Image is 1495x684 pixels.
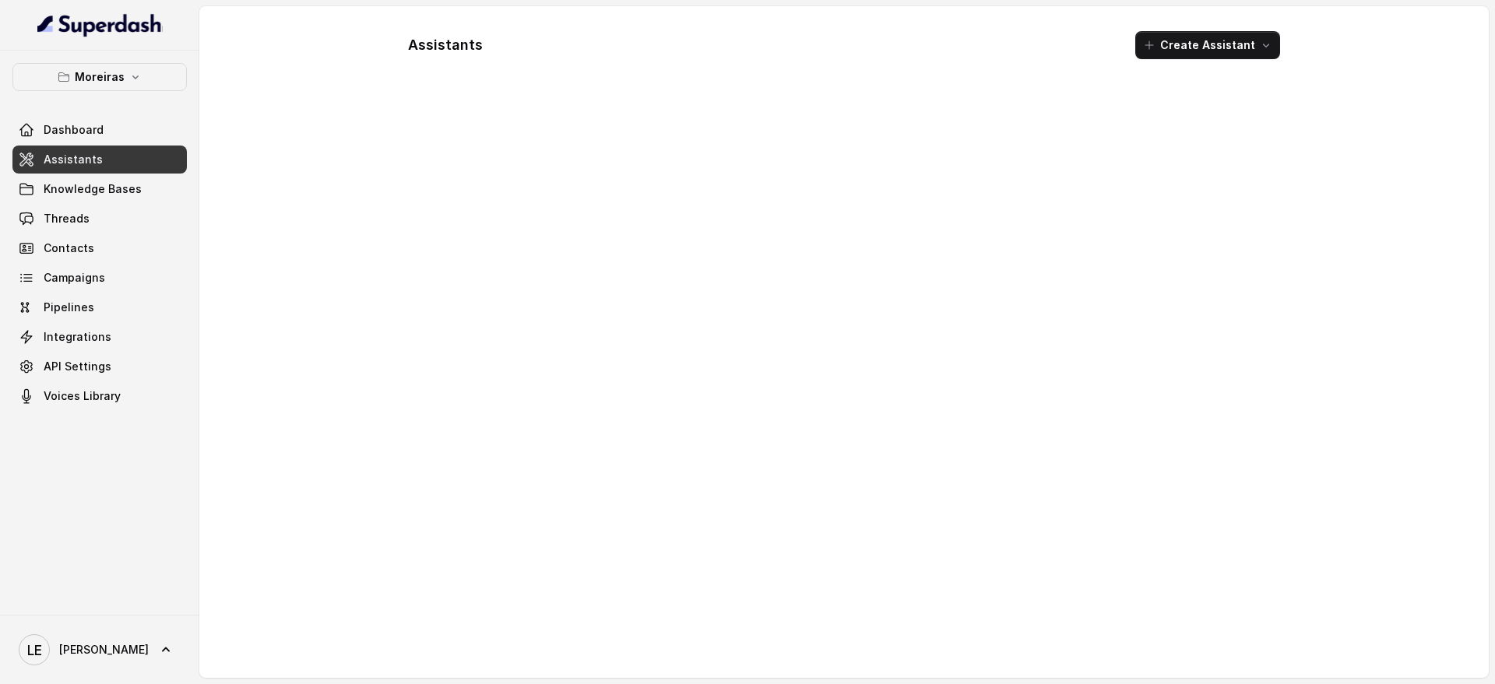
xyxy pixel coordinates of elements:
[12,63,187,91] button: Moreiras
[27,642,42,658] text: LE
[75,68,125,86] p: Moreiras
[59,642,149,658] span: [PERSON_NAME]
[12,628,187,672] a: [PERSON_NAME]
[37,12,163,37] img: light.svg
[408,33,483,58] h1: Assistants
[1135,31,1280,59] button: Create Assistant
